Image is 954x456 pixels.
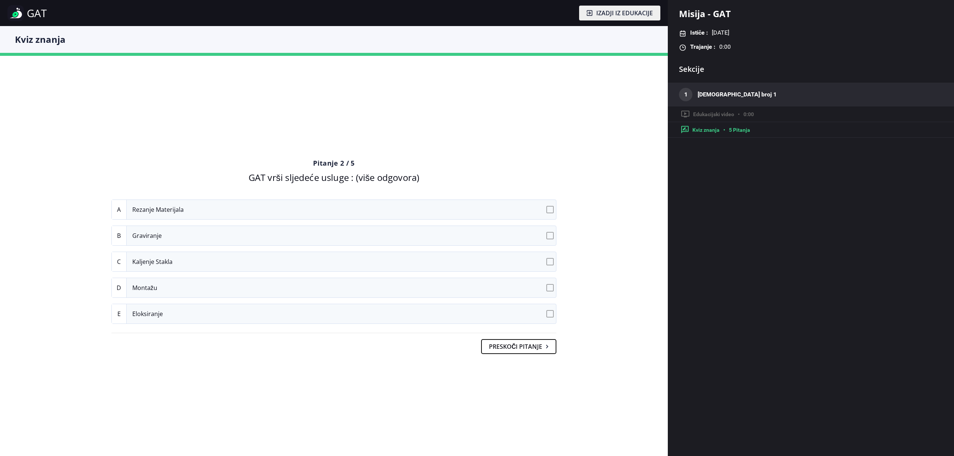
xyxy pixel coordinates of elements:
[693,110,734,119] span: Edukacijski video
[549,207,554,212] input: ARezanje materijala
[112,304,127,323] div: E
[743,110,754,119] span: 0:00
[719,42,731,51] span: 0:00
[690,42,715,51] span: Trajanje :
[27,7,47,19] span: GAT
[690,28,708,37] span: Ističe :
[723,125,725,134] span: •
[738,110,740,119] span: •
[112,200,127,219] div: A
[549,259,554,264] input: CKaljenje stakla
[112,252,127,271] div: C
[546,345,549,348] img: skip-question
[587,10,593,16] img: exit-education-icon
[127,304,556,323] span: Eloksiranje
[692,125,720,134] span: Kviz znanja
[712,28,729,37] span: [DATE]
[684,89,688,101] span: 1
[112,226,127,245] div: B
[112,278,127,297] div: D
[127,200,556,219] span: Rezanje materijala
[679,7,943,20] h1: Misija - GAT
[549,233,554,238] input: BGraviranje
[698,90,777,99] div: [DEMOGRAPHIC_DATA] broj 1
[729,125,750,134] span: 5 Pitanja
[127,252,556,271] span: Kaljenje stakla
[549,311,554,316] input: EEloksiranje
[127,278,556,297] span: Montažu
[681,126,689,134] img: quiz-icon
[15,33,66,46] h1: Kviz znanja
[681,111,689,118] img: education-icon
[579,6,660,20] button: Izadji iz edukacije
[7,5,47,21] a: GAT
[481,339,557,354] button: Preskoči pitanje
[549,285,554,290] input: DMontažu
[679,65,943,74] h1: Sekcije
[127,226,556,245] span: Graviranje
[596,9,653,17] span: Izadji iz edukacije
